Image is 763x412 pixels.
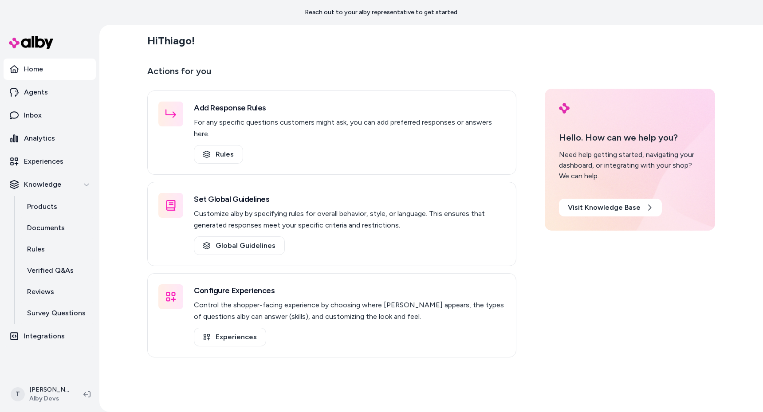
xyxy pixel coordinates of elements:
h3: Configure Experiences [194,284,505,297]
span: T [11,387,25,401]
a: Inbox [4,105,96,126]
p: Rules [27,244,45,255]
p: Customize alby by specifying rules for overall behavior, style, or language. This ensures that ge... [194,208,505,231]
a: Experiences [4,151,96,172]
p: Integrations [24,331,65,341]
p: Products [27,201,57,212]
p: Verified Q&As [27,265,74,276]
h2: Hi Thiago ! [147,34,195,47]
a: Analytics [4,128,96,149]
p: Agents [24,87,48,98]
p: For any specific questions customers might ask, you can add preferred responses or answers here. [194,117,505,140]
a: Reviews [18,281,96,302]
span: Alby Devs [29,394,69,403]
p: Documents [27,223,65,233]
a: Visit Knowledge Base [559,199,662,216]
p: Survey Questions [27,308,86,318]
p: Home [24,64,43,75]
img: alby Logo [9,36,53,49]
p: Inbox [24,110,42,121]
a: Experiences [194,328,266,346]
a: Global Guidelines [194,236,285,255]
p: [PERSON_NAME] [29,385,69,394]
div: Need help getting started, navigating your dashboard, or integrating with your shop? We can help. [559,149,701,181]
a: Integrations [4,326,96,347]
h3: Set Global Guidelines [194,193,505,205]
p: Control the shopper-facing experience by choosing where [PERSON_NAME] appears, the types of quest... [194,299,505,322]
a: Home [4,59,96,80]
button: Knowledge [4,174,96,195]
img: alby Logo [559,103,570,114]
p: Analytics [24,133,55,144]
p: Reviews [27,286,54,297]
p: Actions for you [147,64,516,85]
a: Rules [194,145,243,164]
a: Documents [18,217,96,239]
p: Hello. How can we help you? [559,131,701,144]
a: Agents [4,82,96,103]
p: Knowledge [24,179,61,190]
p: Experiences [24,156,63,167]
a: Survey Questions [18,302,96,324]
p: Reach out to your alby representative to get started. [305,8,459,17]
h3: Add Response Rules [194,102,505,114]
a: Verified Q&As [18,260,96,281]
a: Rules [18,239,96,260]
a: Products [18,196,96,217]
button: T[PERSON_NAME]Alby Devs [5,380,76,408]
